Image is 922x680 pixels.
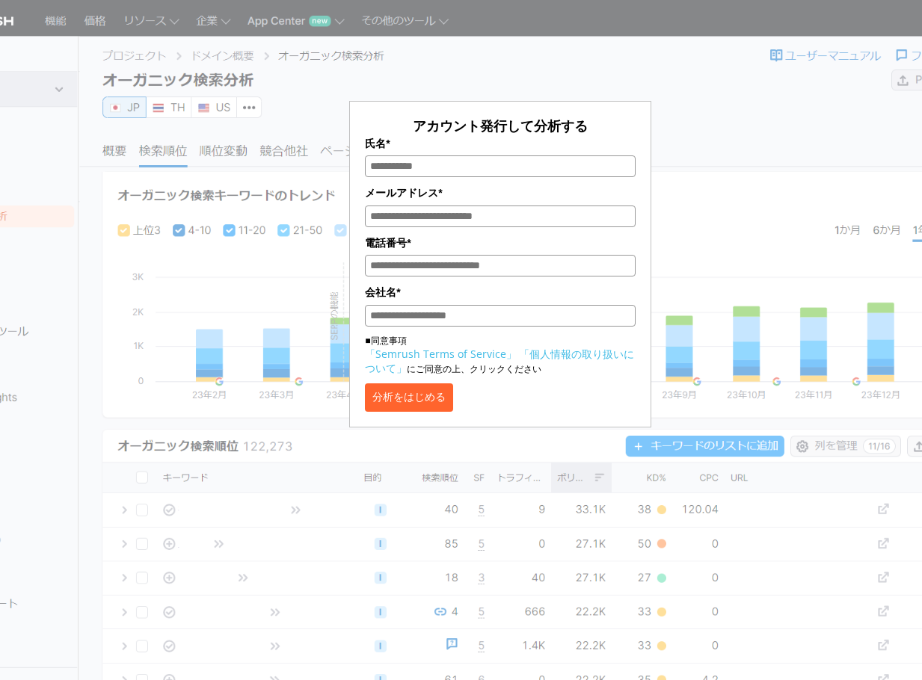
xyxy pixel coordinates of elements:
label: 電話番号* [365,235,635,251]
label: メールアドレス* [365,185,635,201]
a: 「Semrush Terms of Service」 [365,347,517,361]
p: ■同意事項 にご同意の上、クリックください [365,334,635,376]
button: 分析をはじめる [365,383,453,412]
span: アカウント発行して分析する [413,117,588,135]
a: 「個人情報の取り扱いについて」 [365,347,634,375]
